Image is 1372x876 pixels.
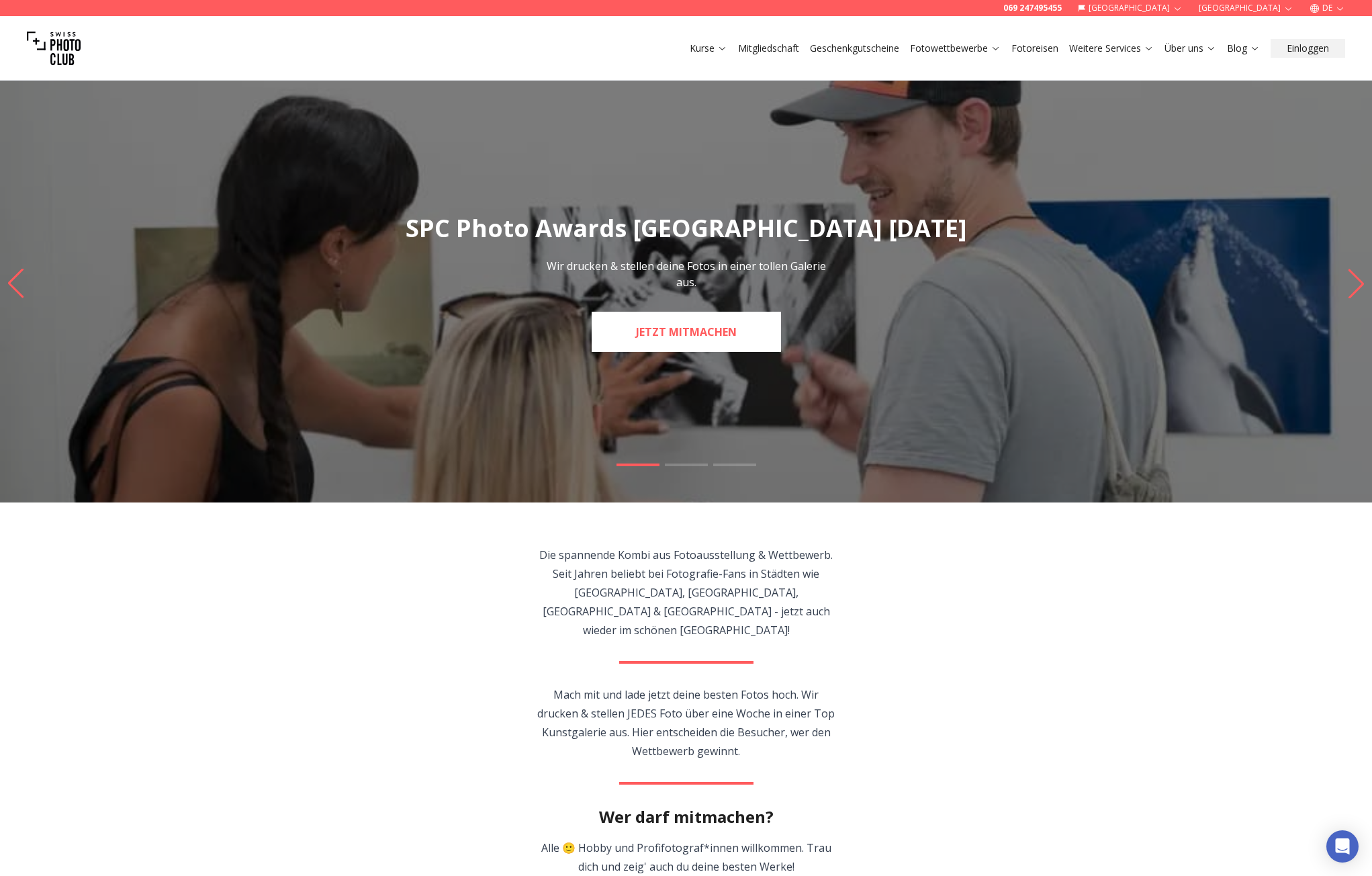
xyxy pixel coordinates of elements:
button: Über uns [1159,39,1222,58]
button: Fotowettbewerbe [905,39,1006,58]
p: Wir drucken & stellen deine Fotos in einer tollen Galerie aus. [536,258,837,290]
a: Fotowettbewerbe [910,42,1001,55]
a: Fotoreisen [1011,42,1058,55]
a: Weitere Services [1069,42,1154,55]
img: Swiss photo club [27,21,81,75]
button: Weitere Services [1064,39,1159,58]
p: Die spannende Kombi aus Fotoausstellung & Wettbewerb. Seit Jahren beliebt bei Fotografie-Fans in ... [533,545,839,640]
p: Alle 🙂 Hobby und Profifotograf*innen willkommen. Trau dich und zeig' auch du deine besten Werke! [533,838,839,876]
button: Einloggen [1271,39,1345,58]
a: Mitgliedschaft [738,42,799,55]
p: Mach mit und lade jetzt deine besten Fotos hoch. Wir drucken & stellen JEDES Foto über eine Woche... [533,685,839,760]
button: Kurse [684,39,733,58]
a: Über uns [1164,42,1216,55]
h2: Wer darf mitmachen? [599,806,774,828]
a: 069 247495455 [1003,3,1062,13]
a: Geschenkgutscheine [810,42,899,55]
button: Blog [1222,39,1265,58]
a: JETZT MITMACHEN [592,312,781,352]
div: Open Intercom Messenger [1326,830,1359,863]
button: Geschenkgutscheine [805,39,905,58]
button: Mitgliedschaft [733,39,805,58]
a: Blog [1227,42,1260,55]
button: Fotoreisen [1006,39,1064,58]
a: Kurse [690,42,727,55]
